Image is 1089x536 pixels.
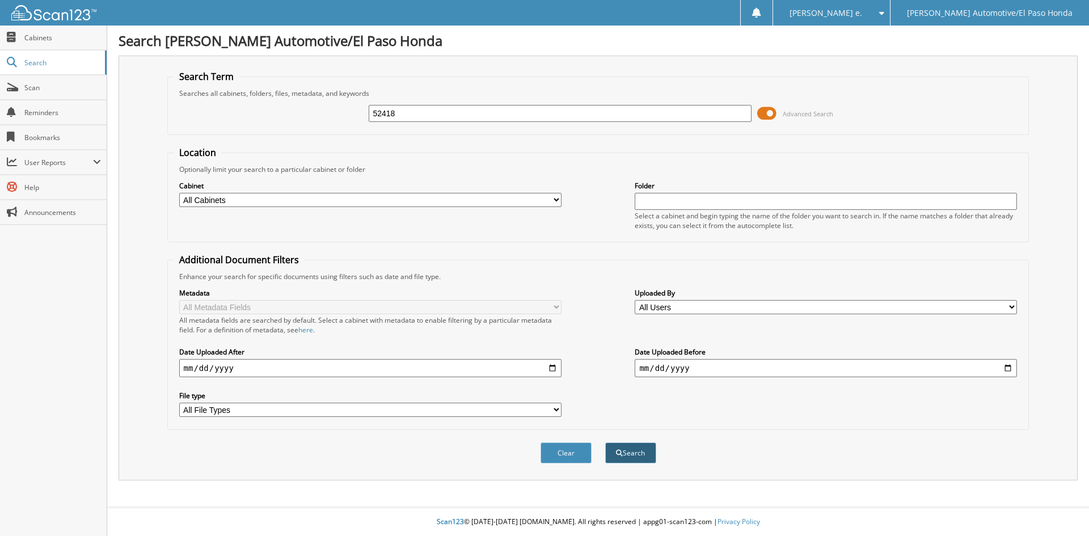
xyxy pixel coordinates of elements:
[24,133,101,142] span: Bookmarks
[790,10,862,16] span: [PERSON_NAME] e.
[174,164,1023,174] div: Optionally limit your search to a particular cabinet or folder
[717,517,760,526] a: Privacy Policy
[11,5,96,20] img: scan123-logo-white.svg
[635,288,1017,298] label: Uploaded By
[24,183,101,192] span: Help
[635,347,1017,357] label: Date Uploaded Before
[437,517,464,526] span: Scan123
[179,391,562,400] label: File type
[179,359,562,377] input: start
[179,315,562,335] div: All metadata fields are searched by default. Select a cabinet with metadata to enable filtering b...
[24,58,99,67] span: Search
[179,181,562,191] label: Cabinet
[605,442,656,463] button: Search
[174,254,305,266] legend: Additional Document Filters
[783,109,833,118] span: Advanced Search
[174,88,1023,98] div: Searches all cabinets, folders, files, metadata, and keywords
[635,359,1017,377] input: end
[24,158,93,167] span: User Reports
[119,31,1078,50] h1: Search [PERSON_NAME] Automotive/El Paso Honda
[174,272,1023,281] div: Enhance your search for specific documents using filters such as date and file type.
[179,288,562,298] label: Metadata
[179,347,562,357] label: Date Uploaded After
[635,181,1017,191] label: Folder
[24,208,101,217] span: Announcements
[174,70,239,83] legend: Search Term
[24,33,101,43] span: Cabinets
[541,442,592,463] button: Clear
[298,325,313,335] a: here
[635,211,1017,230] div: Select a cabinet and begin typing the name of the folder you want to search in. If the name match...
[107,508,1089,536] div: © [DATE]-[DATE] [DOMAIN_NAME]. All rights reserved | appg01-scan123-com |
[174,146,222,159] legend: Location
[907,10,1073,16] span: [PERSON_NAME] Automotive/El Paso Honda
[24,108,101,117] span: Reminders
[24,83,101,92] span: Scan
[1032,482,1089,536] iframe: Chat Widget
